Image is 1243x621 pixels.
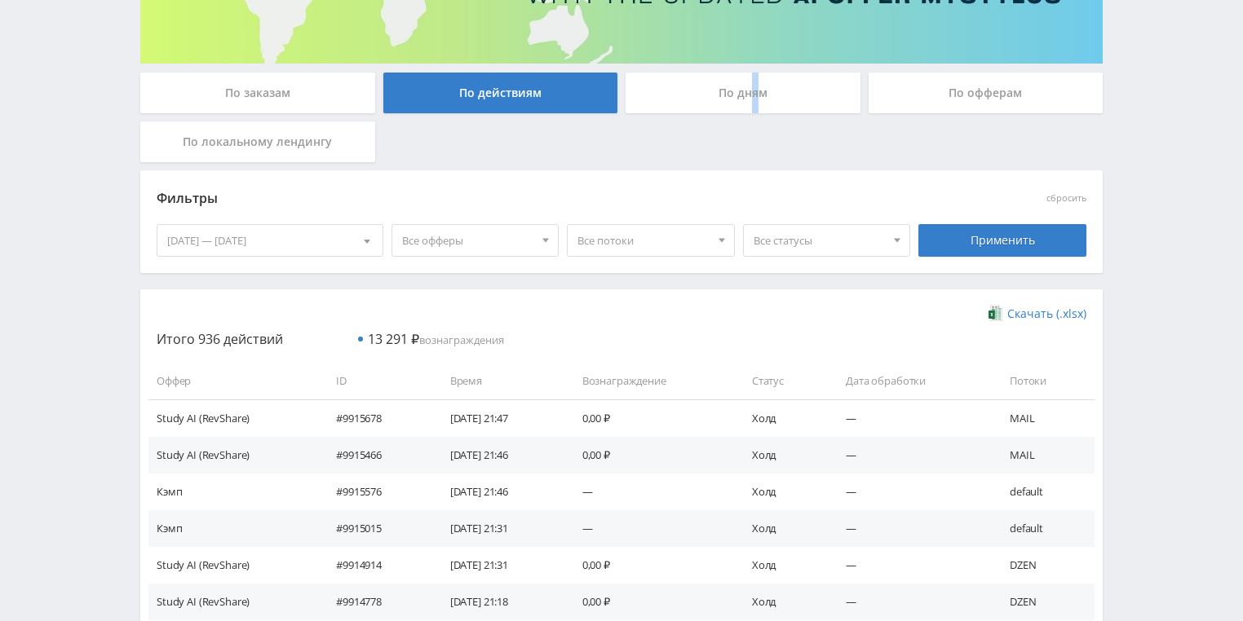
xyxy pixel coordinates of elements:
[736,473,829,510] td: Холд
[148,473,320,510] td: Кэмп
[754,225,886,256] span: Все статусы
[993,437,1095,473] td: MAIL
[157,330,283,348] span: Итого 936 действий
[829,399,993,436] td: —
[1007,307,1086,320] span: Скачать (.xlsx)
[148,510,320,547] td: Кэмп
[157,187,852,211] div: Фильтры
[148,437,320,473] td: Study AI (RevShare)
[566,584,736,620] td: 0,00 ₽
[434,363,566,399] td: Время
[829,437,993,473] td: —
[566,363,736,399] td: Вознаграждение
[434,399,566,436] td: [DATE] 21:47
[918,224,1086,257] div: Применить
[566,473,736,510] td: —
[320,473,434,510] td: #9915576
[993,363,1095,399] td: Потоки
[993,547,1095,584] td: DZEN
[993,399,1095,436] td: MAIL
[736,547,829,584] td: Холд
[368,330,419,348] span: 13 291 ₽
[148,547,320,584] td: Study AI (RevShare)
[320,399,434,436] td: #9915678
[320,547,434,584] td: #9914914
[566,437,736,473] td: 0,00 ₽
[736,510,829,547] td: Холд
[434,473,566,510] td: [DATE] 21:46
[383,73,618,113] div: По действиям
[140,73,375,113] div: По заказам
[320,584,434,620] td: #9914778
[148,363,320,399] td: Оффер
[829,547,993,584] td: —
[1046,193,1086,204] button: сбросить
[320,437,434,473] td: #9915466
[829,473,993,510] td: —
[566,399,736,436] td: 0,00 ₽
[368,333,504,347] span: вознаграждения
[736,399,829,436] td: Холд
[566,547,736,584] td: 0,00 ₽
[434,437,566,473] td: [DATE] 21:46
[434,510,566,547] td: [DATE] 21:31
[829,510,993,547] td: —
[434,547,566,584] td: [DATE] 21:31
[566,510,736,547] td: —
[993,510,1095,547] td: default
[736,363,829,399] td: Статус
[993,473,1095,510] td: default
[736,437,829,473] td: Холд
[869,73,1104,113] div: По офферам
[626,73,860,113] div: По дням
[402,225,534,256] span: Все офферы
[989,306,1086,322] a: Скачать (.xlsx)
[320,363,434,399] td: ID
[320,510,434,547] td: #9915015
[829,584,993,620] td: —
[157,225,383,256] div: [DATE] — [DATE]
[577,225,710,256] span: Все потоки
[989,305,1002,321] img: xlsx
[736,584,829,620] td: Холд
[829,363,993,399] td: Дата обработки
[148,584,320,620] td: Study AI (RevShare)
[434,584,566,620] td: [DATE] 21:18
[140,121,375,162] div: По локальному лендингу
[993,584,1095,620] td: DZEN
[148,399,320,436] td: Study AI (RevShare)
